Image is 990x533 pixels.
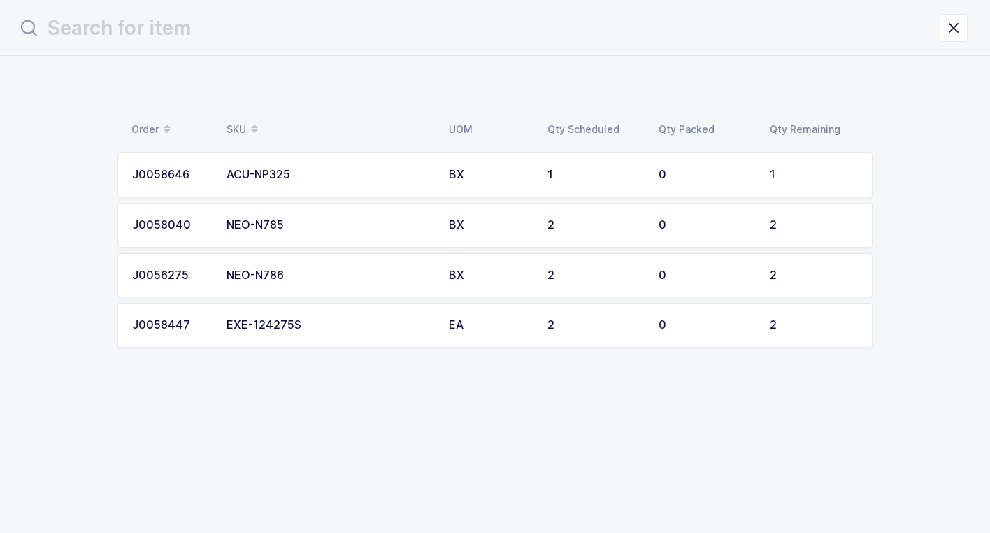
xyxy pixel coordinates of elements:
div: J0056275 [132,269,210,282]
div: Order [131,118,210,141]
div: 2 [770,219,858,232]
div: BX [449,169,531,181]
div: 2 [547,319,642,332]
div: 0 [659,319,753,332]
div: J0058646 [132,169,210,181]
div: J0058040 [132,219,210,232]
div: 0 [659,269,753,282]
div: 1 [770,169,858,181]
button: close drawer [940,14,968,42]
input: Search for item [17,11,940,45]
div: BX [449,219,531,232]
div: Qty Packed [659,124,753,135]
div: EXE-124275S [227,319,432,332]
div: EA [449,319,531,332]
div: Qty Scheduled [547,124,642,135]
div: 0 [659,219,753,232]
div: NEO-N785 [227,219,432,232]
div: 0 [659,169,753,181]
div: J0058447 [132,319,210,332]
div: SKU [227,118,432,141]
div: BX [449,269,531,282]
div: 2 [547,219,642,232]
div: 2 [770,269,858,282]
div: 2 [547,269,642,282]
div: 1 [547,169,642,181]
div: Qty Remaining [770,124,864,135]
div: UOM [449,124,531,135]
div: NEO-N786 [227,269,432,282]
div: 2 [770,319,858,332]
div: ACU-NP325 [227,169,432,181]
